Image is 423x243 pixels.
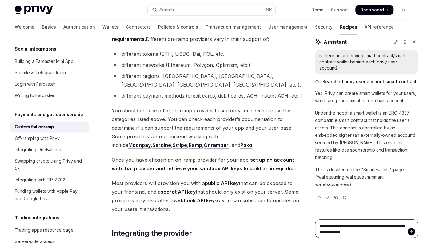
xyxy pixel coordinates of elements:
a: Authentication [63,20,95,34]
p: This is detailed on the "Smart wallets" page (/wallets/using-wallets/evm-smart-wallets/overview). [315,166,418,188]
div: is there an underlying smart contract/smart contract wallet behind each privy user account? [319,53,414,71]
a: Custom fiat onramp [10,121,89,132]
a: Stripe [173,142,187,148]
strong: public API key [205,180,239,186]
button: Vote that response was good [315,194,322,200]
a: Support [331,7,348,13]
div: Funding wallets with Apple Pay and Google Pay [15,188,85,202]
a: Wallets [102,20,118,34]
span: Different on-ramp providers vary in their support of: [112,26,304,43]
li: different regions ([GEOGRAPHIC_DATA], [GEOGRAPHIC_DATA], [GEOGRAPHIC_DATA], [GEOGRAPHIC_DATA], [G... [112,72,304,89]
div: Custom fiat onramp [15,123,54,131]
button: Reload last chat [341,194,348,200]
p: Yes, Privy can create smart wallets for your users, which are programmable, on-chain accounts. [315,90,418,104]
a: Funding wallets with Apple Pay and Google Pay [10,186,89,204]
button: Vote that response was not good [324,194,331,200]
div: Integrating OneBalance [15,146,62,153]
div: Seamless Telegram login [15,69,66,76]
a: User management [268,20,308,34]
button: Toggle dark mode [398,5,408,15]
div: Off-ramping with Privy [15,135,60,142]
a: Integrating OneBalance [10,144,89,155]
div: Writing to Farcaster [15,92,54,99]
a: Onramper [204,142,229,148]
div: Swapping crypto using Privy and 0x [15,157,85,172]
a: Demo [311,7,324,13]
li: different networks (Ethereum, Polygon, Optimism, etc.) [112,61,304,69]
a: Writing to Farcaster [10,90,89,101]
button: Searched privy user account smart contract [315,79,418,85]
a: Trading apps resource page [10,225,89,236]
span: Once you have chosen an on-ramp provider for your app, . [112,156,304,173]
div: Building a Farcaster Mini App [15,58,74,65]
li: different payment methods (credit cards, debit cards, ACH, instant ACH, etc. ) [112,91,304,100]
strong: webhook API key [174,197,215,204]
a: Sardine [152,142,171,148]
span: Dashboard [360,7,384,13]
span: Most providers will provision you with a that can be exposed to your frontend, and a that should ... [112,179,304,213]
a: Policies & controls [158,20,198,34]
a: Login with Farcaster [10,79,89,90]
a: Moonpay [128,142,151,148]
p: Under the hood, a smart wallet is an ERC-4337-compatible smart contract that holds the user's ass... [315,109,418,161]
a: Off-ramping with Privy [10,133,89,144]
button: Copy chat response [332,194,340,200]
div: Search... [159,6,177,14]
a: Basics [42,20,56,34]
h5: Payments and gas sponsorship [15,111,83,118]
div: Integrating with EIP-7702 [15,176,65,184]
button: Send message [408,228,415,235]
a: Integrating with EIP-7702 [10,174,89,185]
button: Open search [148,4,276,15]
a: Building a Farcaster Mini App [10,56,89,67]
li: different tokens (ETH, USDC, Dai, POL, etc.) [112,50,304,58]
span: ⌘ K [265,7,272,12]
a: Poko [240,142,252,148]
img: light logo [15,6,53,14]
a: Seamless Telegram login [10,67,89,78]
div: Login with Farcaster [15,80,55,88]
strong: secret API key [161,189,196,195]
a: Transaction management [206,20,261,34]
span: Assistant [324,38,347,46]
a: Dashboard [355,5,393,15]
h5: Trading integrations [15,214,59,221]
a: Swapping crypto using Privy and 0x [10,156,89,174]
a: Security [315,20,333,34]
a: API reference [365,20,394,34]
textarea: Ask a question... [315,219,418,238]
a: Recipes [340,20,357,34]
span: Searched privy user account smart contract [322,79,417,85]
a: Ramp [189,142,202,148]
div: Trading apps resource page [15,226,74,234]
a: Welcome [15,20,34,34]
h5: Social integrations [15,45,56,53]
a: Connectors [126,20,151,34]
span: You should choose a fiat on-ramp provider based on your needs across the categories listed above.... [112,106,304,149]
